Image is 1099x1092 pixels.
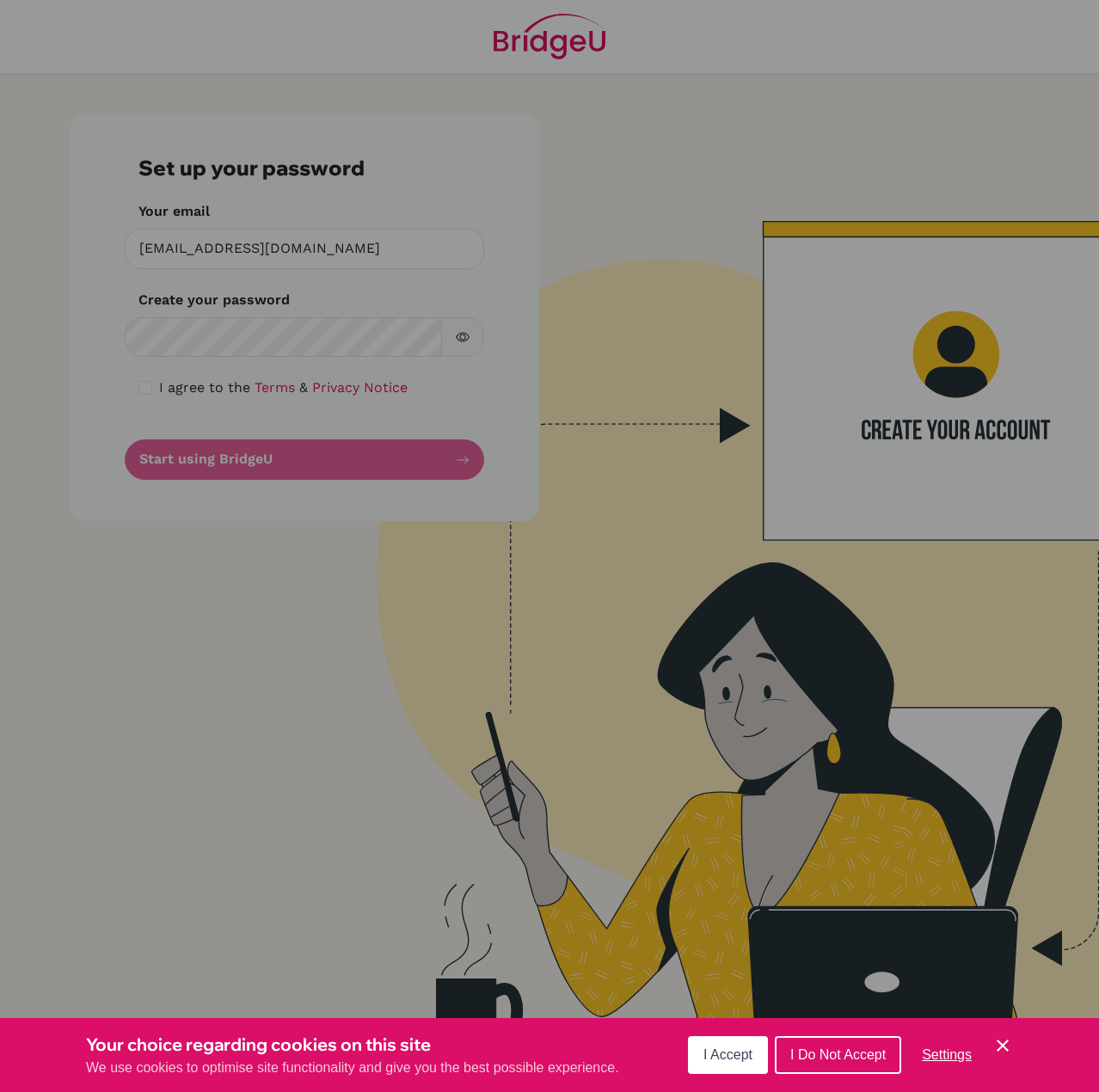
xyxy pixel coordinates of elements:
p: We use cookies to optimise site functionality and give you the best possible experience. [86,1058,619,1078]
h3: Your choice regarding cookies on this site [86,1032,619,1058]
span: I Do Not Accept [790,1047,886,1062]
button: Settings [908,1038,985,1072]
button: Save and close [992,1035,1013,1056]
span: Settings [922,1047,972,1062]
button: I Accept [688,1036,768,1074]
span: I Accept [703,1047,752,1062]
button: I Do Not Accept [775,1036,901,1074]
